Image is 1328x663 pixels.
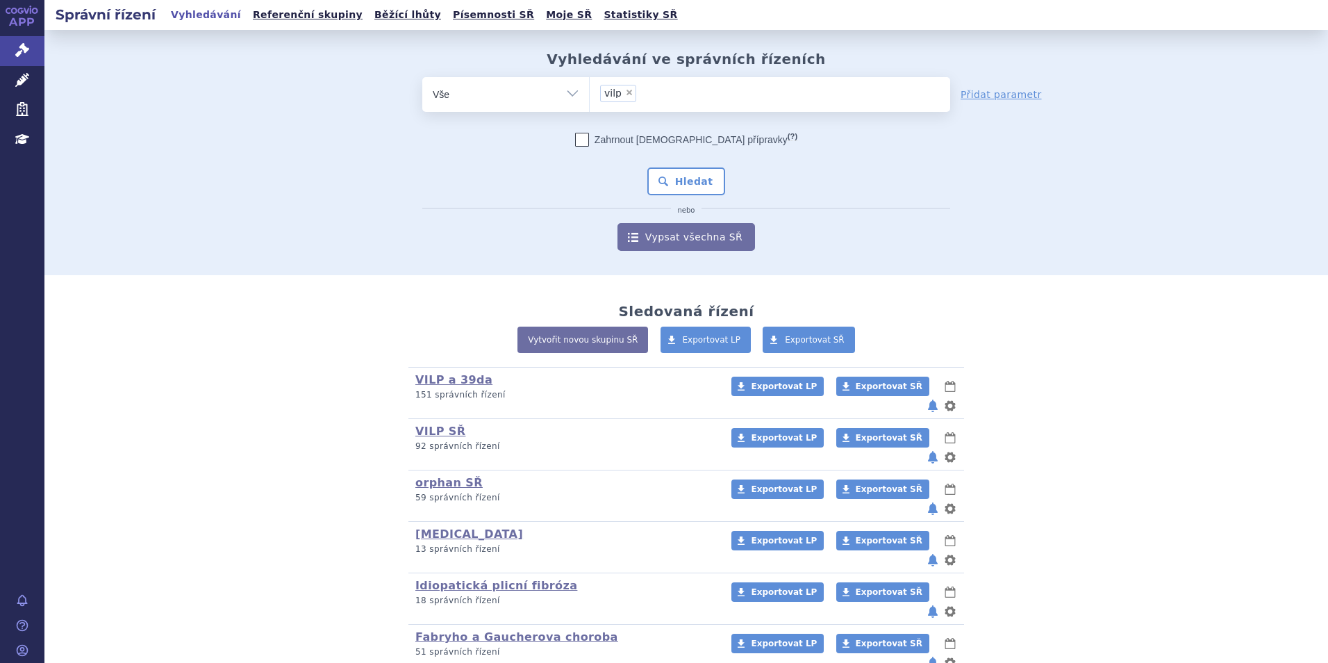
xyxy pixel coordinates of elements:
i: nebo [671,206,702,215]
a: [MEDICAL_DATA] [415,527,523,541]
a: Exportovat LP [731,428,824,448]
p: 13 správních řízení [415,543,713,555]
a: orphan SŘ [415,476,483,489]
abbr: (?) [788,132,797,141]
p: 151 správních řízení [415,389,713,401]
span: Exportovat SŘ [856,382,922,391]
span: Exportovat LP [751,382,817,391]
button: nastavení [943,449,957,466]
button: notifikace [926,449,940,466]
a: Exportovat LP [661,327,752,353]
a: Exportovat SŘ [836,480,929,499]
span: Exportovat SŘ [856,433,922,443]
span: Exportovat SŘ [785,335,845,345]
button: notifikace [926,398,940,414]
a: Exportovat LP [731,377,824,396]
a: Exportovat SŘ [836,582,929,602]
a: Exportovat LP [731,480,824,499]
button: nastavení [943,500,957,517]
button: Hledat [647,167,726,195]
a: VILP a 39da [415,373,492,386]
button: lhůty [943,584,957,600]
a: Moje SŘ [542,6,596,24]
a: Exportovat SŘ [836,634,929,653]
span: Exportovat LP [751,536,817,546]
a: Exportovat SŘ [836,377,929,396]
span: Exportovat SŘ [856,536,922,546]
p: 18 správních řízení [415,595,713,607]
span: Exportovat LP [751,433,817,443]
h2: Správní řízení [44,5,167,24]
p: 59 správních řízení [415,492,713,504]
a: Idiopatická plicní fibróza [415,579,577,592]
a: Referenční skupiny [249,6,367,24]
a: Statistiky SŘ [599,6,681,24]
button: notifikace [926,603,940,620]
button: lhůty [943,378,957,395]
button: lhůty [943,635,957,652]
a: Vyhledávání [167,6,245,24]
span: Exportovat SŘ [856,484,922,494]
button: nastavení [943,603,957,620]
span: vilp [604,88,622,98]
a: Přidat parametr [961,88,1042,101]
a: Exportovat LP [731,634,824,653]
a: Vypsat všechna SŘ [617,223,755,251]
button: lhůty [943,429,957,446]
p: 51 správních řízení [415,646,713,658]
button: nastavení [943,398,957,414]
span: × [625,88,633,97]
button: lhůty [943,481,957,498]
span: Exportovat LP [751,639,817,648]
span: Exportovat SŘ [856,639,922,648]
span: Exportovat SŘ [856,587,922,597]
a: Exportovat SŘ [836,428,929,448]
a: Exportovat LP [731,582,824,602]
h2: Vyhledávání ve správních řízeních [547,51,826,67]
a: Exportovat SŘ [763,327,855,353]
button: nastavení [943,552,957,568]
a: Exportovat SŘ [836,531,929,550]
span: Exportovat LP [751,587,817,597]
button: lhůty [943,532,957,549]
button: notifikace [926,500,940,517]
span: Exportovat LP [751,484,817,494]
label: Zahrnout [DEMOGRAPHIC_DATA] přípravky [575,133,797,147]
button: notifikace [926,552,940,568]
a: Písemnosti SŘ [449,6,538,24]
a: Běžící lhůty [370,6,445,24]
p: 92 správních řízení [415,441,713,452]
h2: Sledovaná řízení [618,303,754,320]
a: VILP SŘ [415,425,465,438]
input: vilp [640,84,677,101]
a: Vytvořit novou skupinu SŘ [517,327,648,353]
span: Exportovat LP [683,335,741,345]
a: Exportovat LP [731,531,824,550]
a: Fabryho a Gaucherova choroba [415,630,618,644]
